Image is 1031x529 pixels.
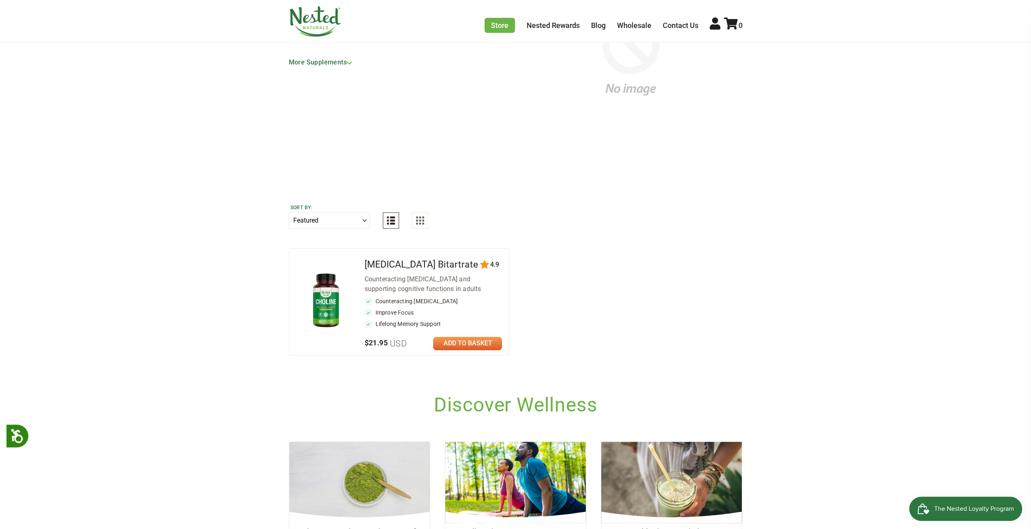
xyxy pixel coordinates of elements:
[302,270,350,332] img: Choline Bitartrate
[289,368,743,441] h2: Discover Wellness
[663,21,698,30] a: Contact Us
[739,21,743,30] span: 0
[364,297,502,305] li: Counteracting [MEDICAL_DATA]
[364,274,502,294] div: Counteracting [MEDICAL_DATA] and supporting cognitive functions in adults
[527,21,580,30] a: Nested Rewards
[909,497,1023,521] iframe: Button to open loyalty program pop-up
[617,21,651,30] a: Wholesale
[289,442,430,523] img: Barley Grass Juice Powder – Benefits and Info
[416,216,424,225] img: Grid
[364,308,502,317] li: Improve Focus
[364,338,407,347] span: $21.95
[591,21,606,30] a: Blog
[289,6,342,37] img: Nested Naturals
[601,442,742,523] img: A Gut Health Diet to Optimize Your Body
[347,62,352,64] img: icon-arrow-up-green.svg
[364,320,502,328] li: Lifelong Memory Support
[485,18,515,33] a: Store
[388,338,407,349] span: USD
[724,21,743,30] a: 0
[289,55,358,69] a: More Supplements
[364,259,478,270] a: [MEDICAL_DATA] Bitartrate
[387,216,395,225] img: List
[445,442,586,523] img: A Cardiac Diet to Keep Your Heart Healthy
[290,204,368,211] label: Sort by:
